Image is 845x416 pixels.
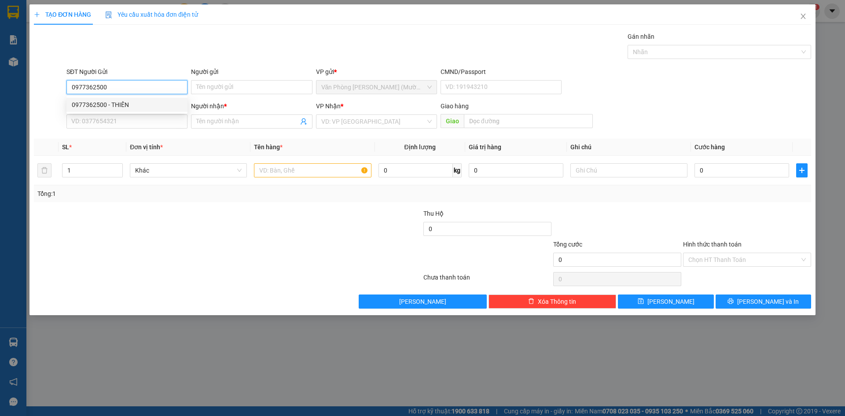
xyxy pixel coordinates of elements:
[553,241,582,248] span: Tổng cước
[66,98,187,112] div: 0977362500 - THIÊN
[105,11,198,18] span: Yêu cầu xuất hóa đơn điện tử
[570,163,687,177] input: Ghi Chú
[72,100,182,110] div: 0977362500 - THIÊN
[791,4,816,29] button: Close
[399,297,446,306] span: [PERSON_NAME]
[567,139,691,156] th: Ghi chú
[321,81,432,94] span: Văn Phòng Trần Phú (Mường Thanh)
[716,295,811,309] button: printer[PERSON_NAME] và In
[489,295,617,309] button: deleteXóa Thông tin
[638,298,644,305] span: save
[469,163,563,177] input: 0
[464,114,593,128] input: Dọc đường
[797,167,807,174] span: plus
[66,67,187,77] div: SĐT Người Gửi
[316,67,437,77] div: VP gửi
[254,144,283,151] span: Tên hàng
[796,163,808,177] button: plus
[359,295,487,309] button: [PERSON_NAME]
[647,297,694,306] span: [PERSON_NAME]
[34,11,40,18] span: plus
[441,114,464,128] span: Giao
[423,210,444,217] span: Thu Hộ
[37,163,51,177] button: delete
[618,295,713,309] button: save[PERSON_NAME]
[300,118,307,125] span: user-add
[441,103,469,110] span: Giao hàng
[737,297,799,306] span: [PERSON_NAME] và In
[469,144,501,151] span: Giá trị hàng
[135,164,242,177] span: Khác
[130,144,163,151] span: Đơn vị tính
[316,103,341,110] span: VP Nhận
[422,272,552,288] div: Chưa thanh toán
[105,11,112,18] img: icon
[62,144,69,151] span: SL
[453,163,462,177] span: kg
[800,13,807,20] span: close
[694,144,725,151] span: Cước hàng
[34,11,91,18] span: TẠO ĐƠN HÀNG
[441,67,562,77] div: CMND/Passport
[404,144,436,151] span: Định lượng
[37,189,326,199] div: Tổng: 1
[528,298,534,305] span: delete
[254,163,371,177] input: VD: Bàn, Ghế
[538,297,576,306] span: Xóa Thông tin
[191,101,312,111] div: Người nhận
[628,33,654,40] label: Gán nhãn
[683,241,742,248] label: Hình thức thanh toán
[727,298,734,305] span: printer
[191,67,312,77] div: Người gửi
